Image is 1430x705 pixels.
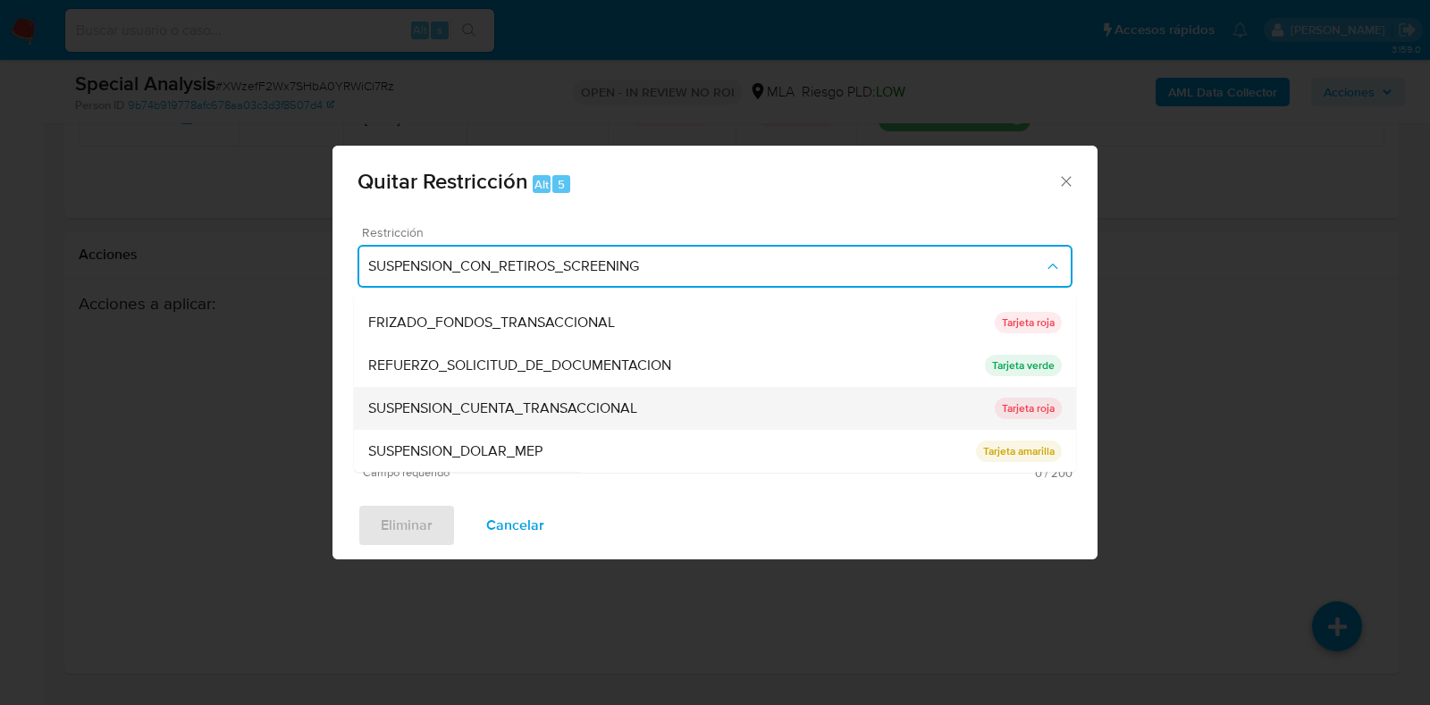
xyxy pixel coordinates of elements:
[368,443,543,461] span: SUSPENSION_DOLAR_MEP
[368,315,615,332] span: FRIZADO_FONDOS_TRANSACCIONAL
[718,467,1072,479] span: Máximo 200 caracteres
[976,441,1062,463] p: Tarjeta amarilla
[368,400,637,418] span: SUSPENSION_CUENTA_TRANSACCIONAL
[363,466,718,479] span: Campo requerido
[357,165,528,197] span: Quitar Restricción
[1057,172,1073,189] button: Cerrar ventana
[995,313,1062,334] p: Tarjeta roja
[558,176,565,193] span: 5
[463,504,568,547] button: Cancelar
[534,176,549,193] span: Alt
[995,399,1062,420] p: Tarjeta roja
[362,226,1077,239] span: Restricción
[985,356,1062,377] p: Tarjeta verde
[368,357,671,375] span: REFUERZO_SOLICITUD_DE_DOCUMENTACION
[486,506,544,545] span: Cancelar
[357,245,1072,288] button: Restriction
[368,257,1044,275] span: SUSPENSION_CON_RETIROS_SCREENING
